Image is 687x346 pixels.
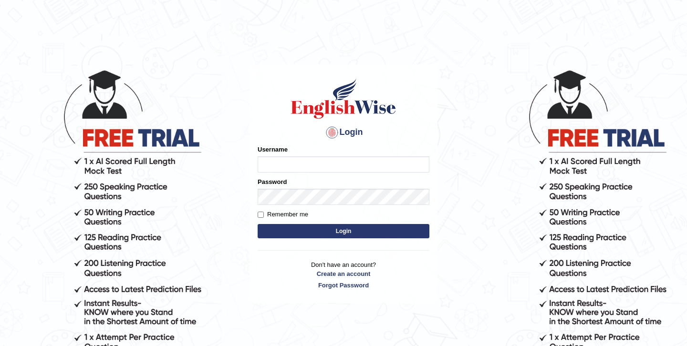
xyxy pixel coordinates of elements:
label: Username [258,145,288,154]
input: Remember me [258,212,264,218]
img: Logo of English Wise sign in for intelligent practice with AI [289,77,398,120]
button: Login [258,224,429,238]
a: Forgot Password [258,281,429,290]
label: Password [258,177,287,186]
p: Don't have an account? [258,260,429,290]
a: Create an account [258,269,429,278]
h4: Login [258,125,429,140]
label: Remember me [258,210,308,219]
